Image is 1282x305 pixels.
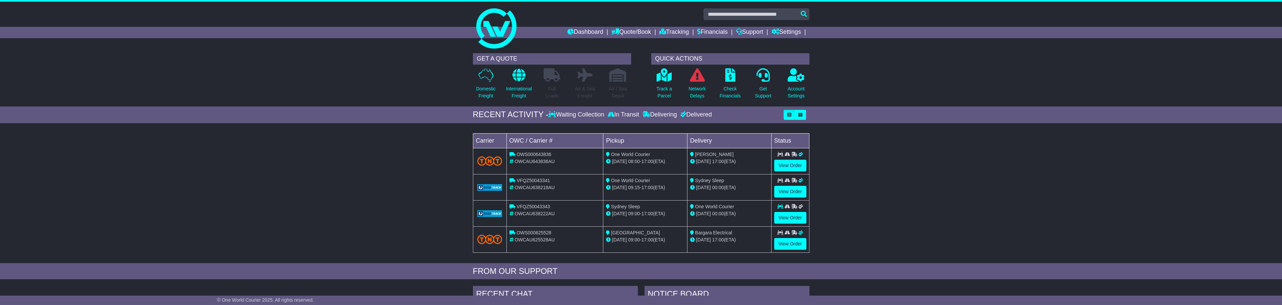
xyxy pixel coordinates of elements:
[514,159,555,164] span: OWCAU643836AU
[641,111,679,119] div: Delivering
[476,85,495,99] p: Domestic Freight
[679,111,712,119] div: Delivered
[217,297,314,303] span: © One World Courier 2025. All rights reserved.
[548,111,606,119] div: Waiting Collection
[612,159,627,164] span: [DATE]
[690,236,769,243] div: (ETA)
[690,158,769,165] div: (ETA)
[609,85,627,99] p: Air / Sea Depot
[651,53,809,65] div: QUICK ACTIONS
[506,133,603,148] td: OWC / Carrier #
[688,85,706,99] p: Network Delays
[787,68,805,103] a: AccountSettings
[695,178,724,183] span: Sydney Sleep
[712,185,724,190] span: 00:00
[477,156,502,165] img: TNT_Domestic.png
[754,68,772,103] a: GetSupport
[477,184,502,191] img: GetCarrierServiceLogo
[657,85,672,99] p: Track a Parcel
[774,160,806,171] a: View Order
[477,235,502,244] img: TNT_Domestic.png
[473,266,809,276] div: FROM OUR SUPPORT
[606,210,684,217] div: - (ETA)
[611,230,660,235] span: [GEOGRAPHIC_DATA]
[690,210,769,217] div: (ETA)
[712,211,724,216] span: 00:00
[656,68,672,103] a: Track aParcel
[516,230,551,235] span: OWS000625528
[473,286,638,304] div: RECENT CHAT
[771,133,809,148] td: Status
[567,27,603,38] a: Dashboard
[544,85,560,99] p: Full Loads
[575,85,595,99] p: Air & Sea Freight
[611,152,650,157] span: One World Courier
[659,27,689,38] a: Tracking
[697,27,728,38] a: Financials
[612,185,627,190] span: [DATE]
[628,211,640,216] span: 09:00
[642,211,653,216] span: 17:00
[473,133,506,148] td: Carrier
[642,159,653,164] span: 17:00
[612,237,627,242] span: [DATE]
[514,237,555,242] span: OWCAU625528AU
[772,27,801,38] a: Settings
[606,236,684,243] div: - (ETA)
[506,68,532,103] a: InternationalFreight
[695,204,734,209] span: One World Courier
[696,211,711,216] span: [DATE]
[476,68,496,103] a: DomesticFreight
[696,237,711,242] span: [DATE]
[642,185,653,190] span: 17:00
[712,159,724,164] span: 17:00
[603,133,687,148] td: Pickup
[642,237,653,242] span: 17:00
[516,204,550,209] span: VFQZ50043343
[514,211,555,216] span: OWCAU638222AU
[774,186,806,198] a: View Order
[477,210,502,217] img: GetCarrierServiceLogo
[687,133,771,148] td: Delivery
[611,27,651,38] a: Quote/Book
[736,27,763,38] a: Support
[606,158,684,165] div: - (ETA)
[612,211,627,216] span: [DATE]
[606,111,641,119] div: In Transit
[696,159,711,164] span: [DATE]
[774,212,806,224] a: View Order
[720,85,741,99] p: Check Financials
[788,85,805,99] p: Account Settings
[719,68,741,103] a: CheckFinancials
[755,85,771,99] p: Get Support
[695,230,732,235] span: Bargara Electrical
[506,85,532,99] p: International Freight
[628,185,640,190] span: 09:15
[611,204,640,209] span: Sydney Sleep
[696,185,711,190] span: [DATE]
[690,184,769,191] div: (ETA)
[473,53,631,65] div: GET A QUOTE
[645,286,809,304] div: NOTICE BOARD
[516,178,550,183] span: VFQZ50043341
[628,237,640,242] span: 09:00
[514,185,555,190] span: OWCAU638218AU
[606,184,684,191] div: - (ETA)
[611,178,650,183] span: One World Courier
[712,237,724,242] span: 17:00
[774,238,806,250] a: View Order
[695,152,734,157] span: [PERSON_NAME]
[516,152,551,157] span: OWS000643836
[473,110,549,120] div: RECENT ACTIVITY -
[628,159,640,164] span: 08:00
[688,68,706,103] a: NetworkDelays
